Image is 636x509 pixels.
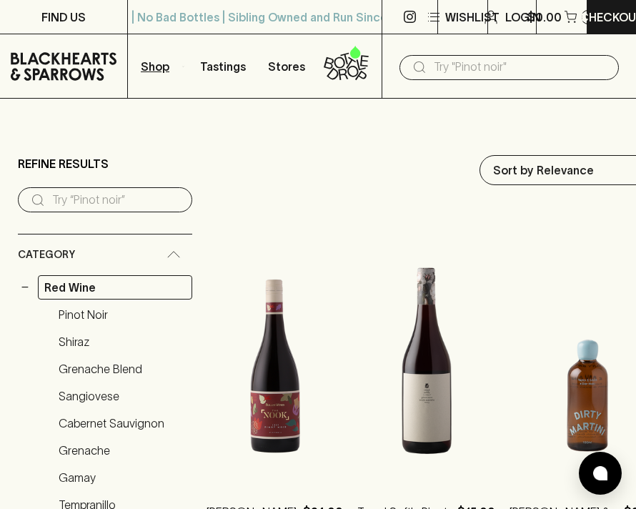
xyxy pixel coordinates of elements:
a: Gamay [52,465,192,490]
span: Category [18,246,75,264]
p: Sort by Relevance [493,162,594,179]
div: Category [18,234,192,275]
p: Tastings [200,58,246,75]
input: Try "Pinot noir" [434,56,607,79]
p: Stores [268,58,305,75]
a: Stores [255,34,319,98]
p: Wishlist [445,9,500,26]
input: Try “Pinot noir” [52,189,181,212]
button: Shop [128,34,192,98]
p: $0.00 [527,9,562,26]
p: FIND US [41,9,86,26]
p: Shop [141,58,169,75]
a: Cabernet Sauvignon [52,411,192,435]
img: Buller The Nook Pinot Noir 2021 [207,232,343,482]
a: Pinot Noir [52,302,192,327]
a: Tastings [192,34,255,98]
a: Grenache Blend [52,357,192,381]
a: Grenache [52,438,192,463]
a: Shiraz [52,330,192,354]
img: Tread Softly Pinot Noir 2023 [357,232,495,482]
button: − [18,280,32,295]
p: Refine Results [18,155,109,172]
img: bubble-icon [593,466,607,480]
a: Red Wine [38,275,192,300]
a: Sangiovese [52,384,192,408]
p: Login [505,9,541,26]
